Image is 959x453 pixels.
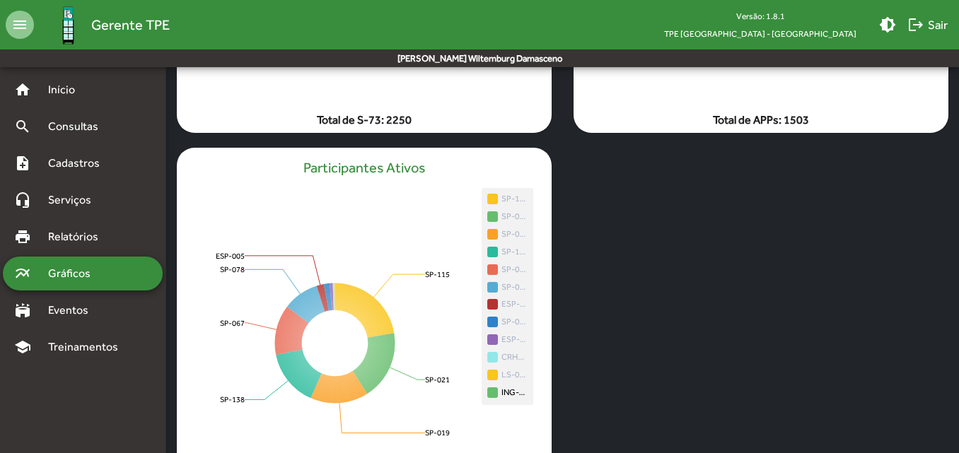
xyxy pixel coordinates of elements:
[487,231,528,242] span: SP-019
[14,265,31,282] mat-icon: multiline_chart
[34,2,170,48] a: Gerente TPE
[220,319,245,327] text: SP-067
[425,428,450,437] text: SP-019
[40,265,110,282] span: Gráficos
[487,213,528,224] span: SP-021
[45,2,91,48] img: Logo
[14,118,31,135] mat-icon: search
[501,282,528,293] span: SP-078
[14,81,31,98] mat-icon: home
[501,352,528,363] span: CRH-002
[653,25,868,42] span: TPE [GEOGRAPHIC_DATA] - [GEOGRAPHIC_DATA]
[14,302,31,319] mat-icon: stadium
[487,249,528,259] span: SP-138
[501,211,528,222] span: SP-021
[501,334,528,345] span: ESP-007
[91,13,170,36] span: Gerente TPE
[501,317,528,327] span: SP-073
[165,112,563,129] mat-card-footer: Total de S-73: 2250
[501,194,528,204] span: SP-115
[6,11,34,39] mat-icon: menu
[902,12,953,37] button: Sair
[487,389,528,400] span: ING-001
[40,155,118,172] span: Cadastros
[653,7,868,25] div: Versão: 1.8.1
[40,192,110,208] span: Serviços
[487,354,528,365] span: CRH-002
[501,370,528,380] span: LS-002
[879,16,896,33] mat-icon: brightness_medium
[487,284,528,295] span: SP-078
[501,387,528,398] span: ING-001
[40,339,135,355] span: Treinamentos
[487,301,528,312] span: ESP-005
[425,375,450,384] text: SP-021
[501,247,528,257] span: SP-138
[40,228,117,245] span: Relatórios
[216,252,245,260] text: ESP-005
[40,302,107,319] span: Eventos
[14,228,31,245] mat-icon: print
[907,16,924,33] mat-icon: logout
[487,319,528,329] span: SP-073
[14,339,31,355] mat-icon: school
[501,299,528,310] span: ESP-005
[40,81,95,98] span: Início
[907,12,948,37] span: Sair
[220,395,245,404] text: SP-138
[303,159,425,176] h5: Participantes Ativos
[425,270,450,278] text: SP-115
[574,112,948,129] mat-card-footer: Total de APPs: 1503
[40,118,117,135] span: Consultas
[501,229,528,240] span: SP-019
[487,266,528,277] span: SP-067
[220,265,245,273] text: SP-078
[14,155,31,172] mat-icon: note_add
[14,192,31,208] mat-icon: headset_mic
[501,264,528,275] span: SP-067
[487,336,528,347] span: ESP-007
[487,372,528,382] span: LS-002
[487,196,528,206] span: SP-115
